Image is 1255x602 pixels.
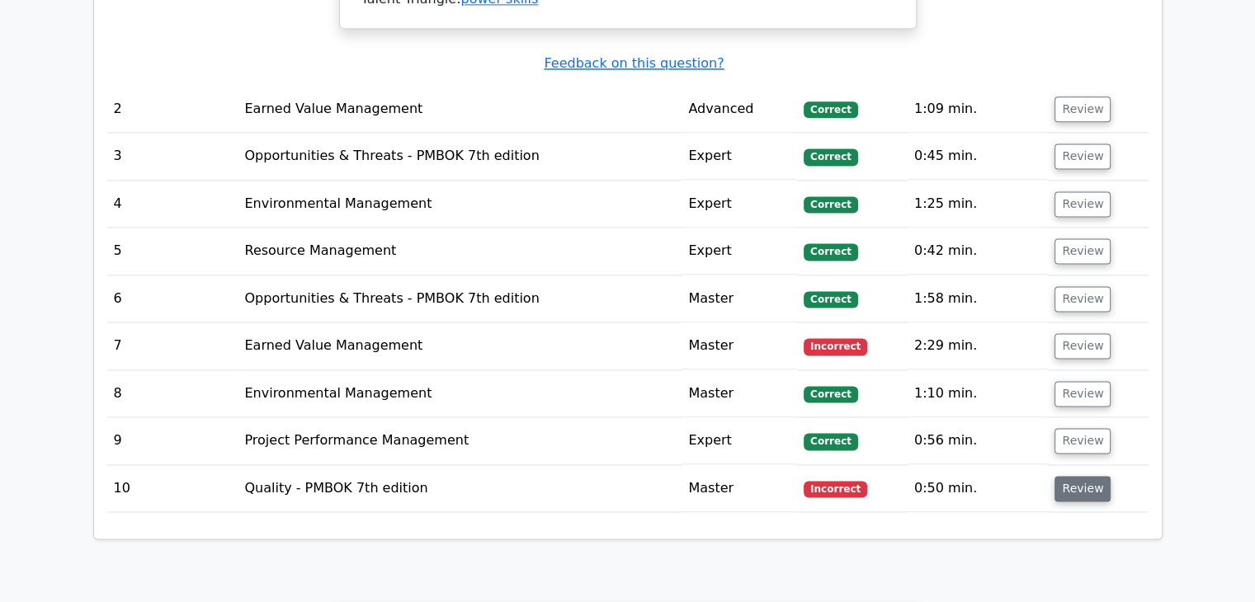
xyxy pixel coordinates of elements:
[908,275,1049,322] td: 1:58 min.
[682,228,797,275] td: Expert
[107,417,238,464] td: 9
[682,275,797,322] td: Master
[238,465,682,512] td: Quality - PMBOK 7th edition
[804,338,867,355] span: Incorrect
[682,86,797,133] td: Advanced
[804,148,857,165] span: Correct
[908,322,1049,369] td: 2:29 min.
[1054,428,1111,454] button: Review
[238,370,682,417] td: Environmental Management
[238,275,682,322] td: Opportunities & Threats - PMBOK 7th edition
[908,465,1049,512] td: 0:50 min.
[107,370,238,417] td: 8
[804,386,857,402] span: Correct
[804,481,867,497] span: Incorrect
[1054,476,1111,501] button: Review
[908,133,1049,180] td: 0:45 min.
[1054,191,1111,217] button: Review
[238,228,682,275] td: Resource Management
[107,465,238,512] td: 10
[682,417,797,464] td: Expert
[804,433,857,449] span: Correct
[1054,238,1111,264] button: Review
[238,181,682,228] td: Environmental Management
[908,417,1049,464] td: 0:56 min.
[804,291,857,308] span: Correct
[107,86,238,133] td: 2
[238,322,682,369] td: Earned Value Management
[238,133,682,180] td: Opportunities & Threats - PMBOK 7th edition
[682,370,797,417] td: Master
[238,417,682,464] td: Project Performance Management
[238,86,682,133] td: Earned Value Management
[908,228,1049,275] td: 0:42 min.
[107,228,238,275] td: 5
[107,275,238,322] td: 6
[682,133,797,180] td: Expert
[682,465,797,512] td: Master
[804,196,857,213] span: Correct
[804,101,857,118] span: Correct
[1054,143,1111,169] button: Review
[107,133,238,180] td: 3
[107,322,238,369] td: 7
[1054,286,1111,312] button: Review
[908,370,1049,417] td: 1:10 min.
[544,55,724,71] a: Feedback on this question?
[1054,381,1111,407] button: Review
[1054,333,1111,359] button: Review
[682,181,797,228] td: Expert
[1054,96,1111,122] button: Review
[908,86,1049,133] td: 1:09 min.
[804,243,857,260] span: Correct
[682,322,797,369] td: Master
[908,181,1049,228] td: 1:25 min.
[107,181,238,228] td: 4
